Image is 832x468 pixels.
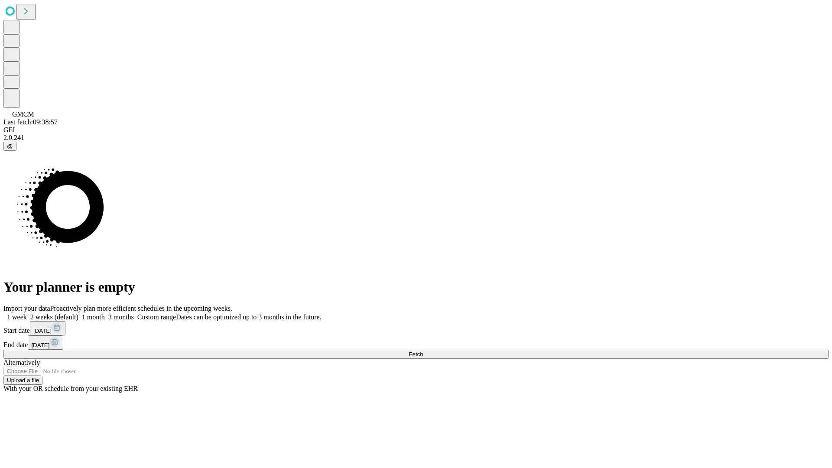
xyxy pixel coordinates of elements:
[30,321,65,335] button: [DATE]
[3,134,829,142] div: 2.0.241
[3,359,40,366] span: Alternatively
[12,110,34,118] span: GMCM
[7,143,13,149] span: @
[137,313,176,321] span: Custom range
[33,328,52,334] span: [DATE]
[28,335,63,350] button: [DATE]
[3,335,829,350] div: End date
[50,305,232,312] span: Proactively plan more efficient schedules in the upcoming weeks.
[3,376,42,385] button: Upload a file
[3,279,829,295] h1: Your planner is empty
[3,385,138,392] span: With your OR schedule from your existing EHR
[3,126,829,134] div: GEI
[3,321,829,335] div: Start date
[7,313,27,321] span: 1 week
[3,350,829,359] button: Fetch
[82,313,105,321] span: 1 month
[108,313,134,321] span: 3 months
[3,118,58,126] span: Last fetch: 09:38:57
[176,313,321,321] span: Dates can be optimized up to 3 months in the future.
[409,351,423,357] span: Fetch
[3,305,50,312] span: Import your data
[3,142,16,151] button: @
[31,342,49,348] span: [DATE]
[30,313,78,321] span: 2 weeks (default)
